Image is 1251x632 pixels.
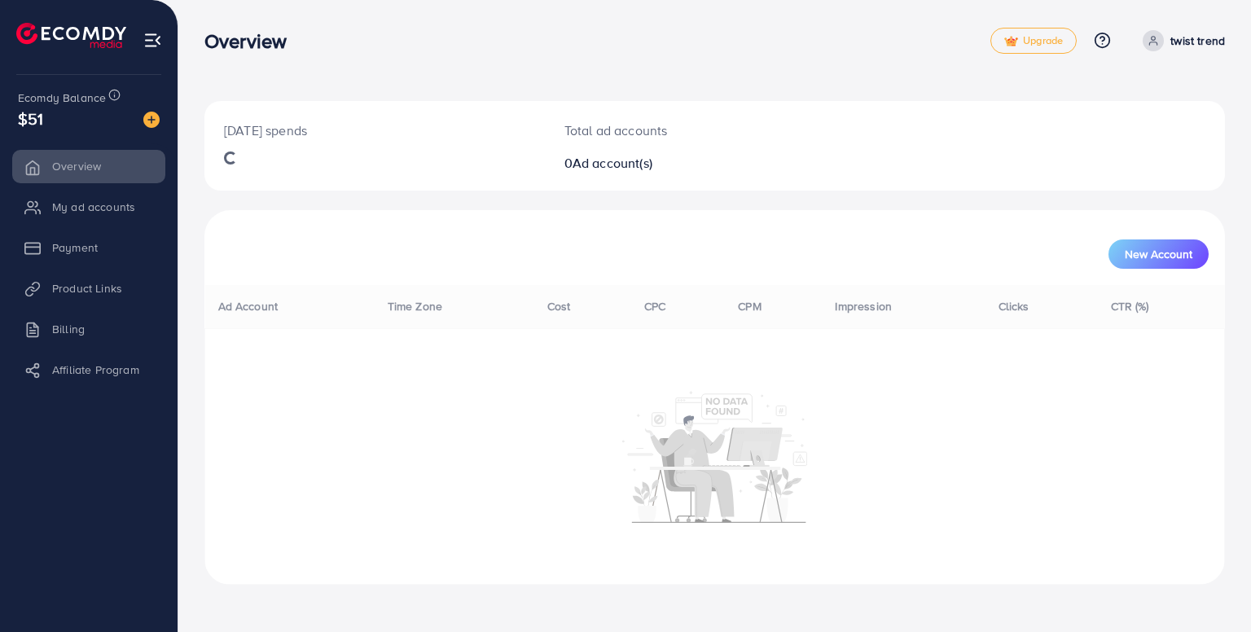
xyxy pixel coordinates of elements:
[224,121,525,140] p: [DATE] spends
[1004,35,1063,47] span: Upgrade
[990,28,1077,54] a: tickUpgrade
[573,154,652,172] span: Ad account(s)
[1125,248,1192,260] span: New Account
[16,23,126,48] img: logo
[18,90,106,106] span: Ecomdy Balance
[1170,31,1225,50] p: twist trend
[143,31,162,50] img: menu
[564,156,780,171] h2: 0
[143,112,160,128] img: image
[1004,36,1018,47] img: tick
[204,29,300,53] h3: Overview
[564,121,780,140] p: Total ad accounts
[1136,30,1225,51] a: twist trend
[18,107,43,130] span: $51
[1108,239,1209,269] button: New Account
